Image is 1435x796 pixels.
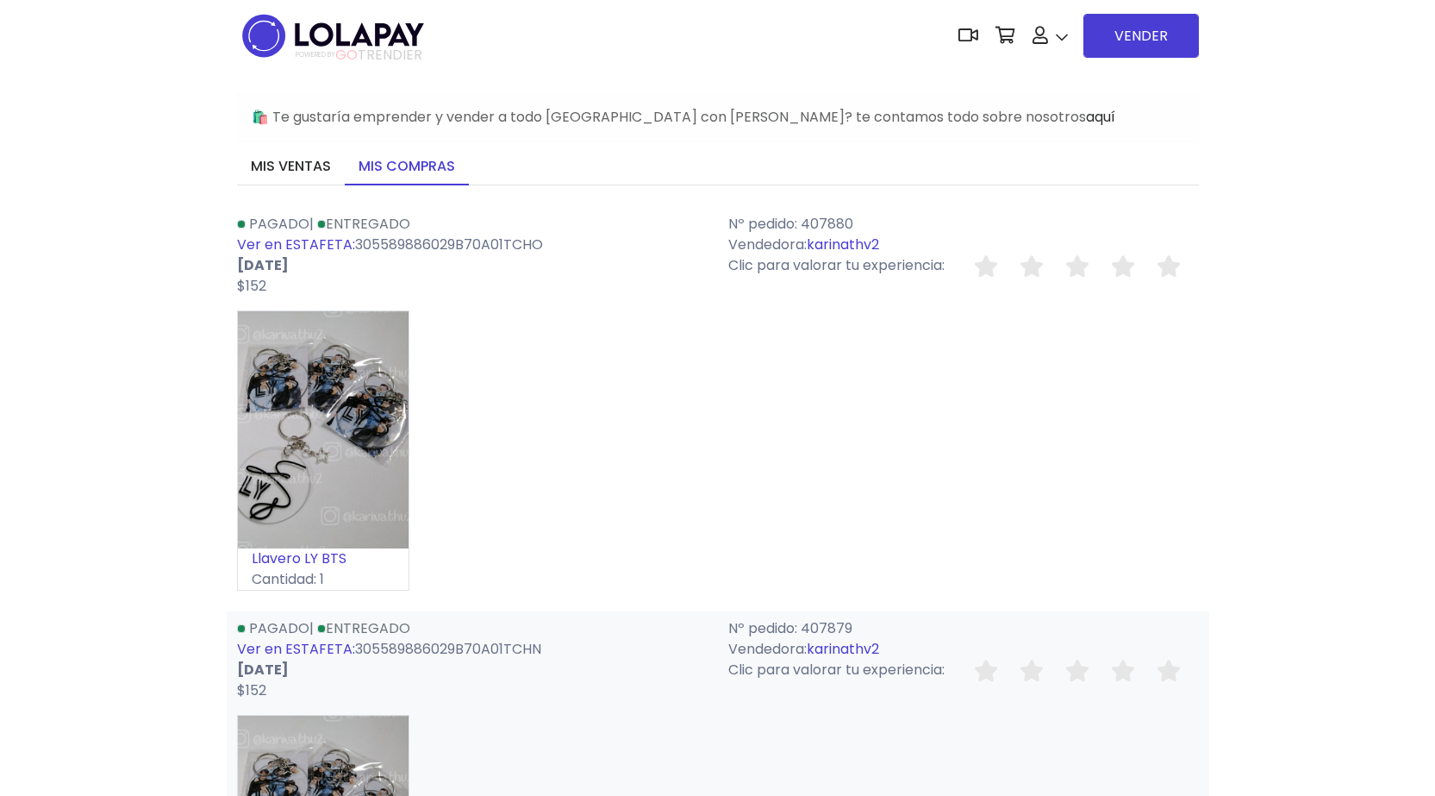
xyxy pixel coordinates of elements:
[238,569,409,590] p: Cantidad: 1
[249,214,309,234] span: Pagado
[728,639,1199,660] p: Vendedora:
[345,149,469,185] a: Mis compras
[237,639,355,659] a: Ver en ESTAFETA:
[237,276,266,296] span: $152
[807,235,879,254] a: karinathv2
[1083,14,1199,58] a: VENDER
[237,9,429,63] img: logo
[252,107,1115,127] span: 🛍️ Te gustaría emprender y vender a todo [GEOGRAPHIC_DATA] con [PERSON_NAME]? te contamos todo so...
[237,235,355,254] a: Ver en ESTAFETA:
[1086,107,1115,127] a: aquí
[807,639,879,659] a: karinathv2
[227,214,718,297] div: | 305589886029B70A01TCHO
[238,311,409,548] img: small_1737328292245.jpeg
[227,618,718,701] div: | 305589886029B70A01TCHN
[317,618,410,638] a: Entregado
[237,680,266,700] span: $152
[296,47,422,63] span: TRENDIER
[335,45,358,65] span: GO
[252,548,346,568] a: Llavero LY BTS
[249,618,309,638] span: Pagado
[728,235,1199,255] p: Vendedora:
[237,660,708,680] p: [DATE]
[728,255,945,275] span: Clic para valorar tu experiencia:
[728,660,945,680] span: Clic para valorar tu experiencia:
[728,618,1199,639] p: Nº pedido: 407879
[237,149,345,185] a: Mis ventas
[317,214,410,234] a: Entregado
[296,50,335,60] span: POWERED BY
[237,255,708,276] p: [DATE]
[728,214,1199,235] p: Nº pedido: 407880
